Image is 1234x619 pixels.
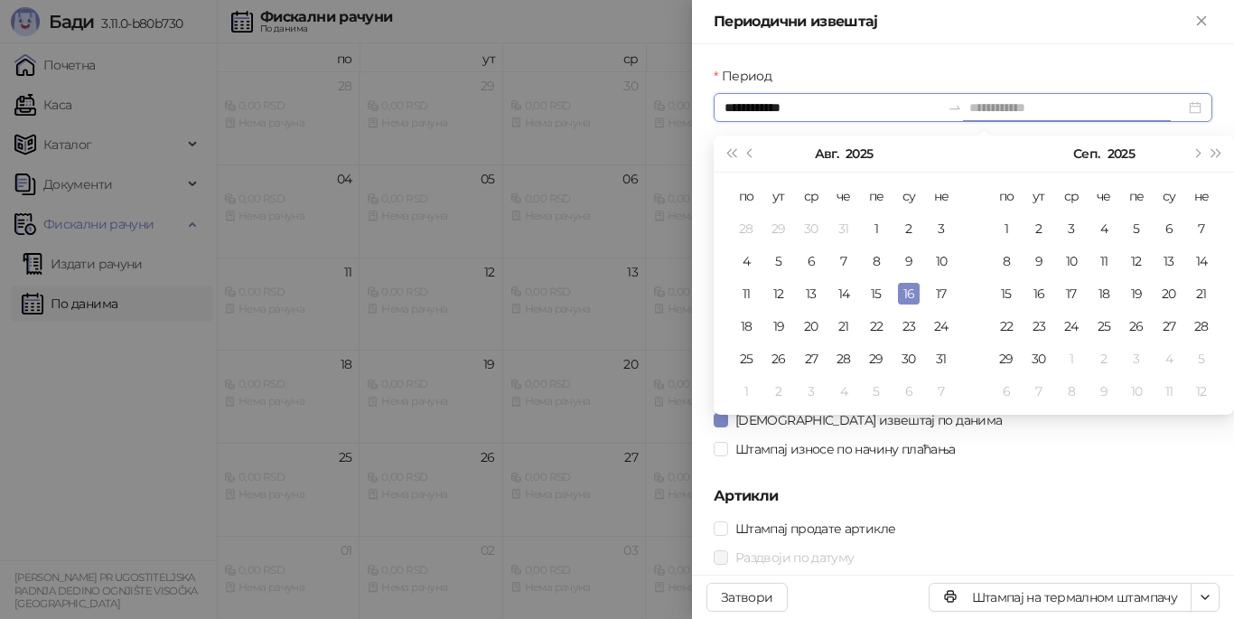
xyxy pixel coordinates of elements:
[833,348,855,370] div: 28
[893,375,925,408] td: 2025-09-06
[1061,218,1082,239] div: 3
[1120,277,1153,310] td: 2025-09-19
[1158,380,1180,402] div: 11
[1093,283,1115,305] div: 18
[990,310,1023,342] td: 2025-09-22
[827,212,860,245] td: 2025-07-31
[1185,375,1218,408] td: 2025-10-12
[893,342,925,375] td: 2025-08-30
[1093,250,1115,272] div: 11
[730,180,762,212] th: по
[833,380,855,402] div: 4
[768,283,790,305] div: 12
[990,277,1023,310] td: 2025-09-15
[925,310,958,342] td: 2025-08-24
[1093,380,1115,402] div: 9
[1158,315,1180,337] div: 27
[1191,250,1212,272] div: 14
[762,277,795,310] td: 2025-08-12
[1028,380,1050,402] div: 7
[1028,283,1050,305] div: 16
[1055,245,1088,277] td: 2025-09-10
[996,250,1017,272] div: 8
[1088,212,1120,245] td: 2025-09-04
[762,342,795,375] td: 2025-08-26
[930,283,952,305] div: 17
[735,315,757,337] div: 18
[930,380,952,402] div: 7
[1153,310,1185,342] td: 2025-09-27
[1061,315,1082,337] div: 24
[827,245,860,277] td: 2025-08-07
[860,245,893,277] td: 2025-08-08
[1153,375,1185,408] td: 2025-10-11
[1158,348,1180,370] div: 4
[1093,218,1115,239] div: 4
[762,212,795,245] td: 2025-07-29
[1191,380,1212,402] div: 12
[706,583,788,612] button: Затвори
[735,348,757,370] div: 25
[1120,375,1153,408] td: 2025-10-10
[1185,277,1218,310] td: 2025-09-21
[996,315,1017,337] div: 22
[728,410,1009,430] span: [DEMOGRAPHIC_DATA] извештај по данима
[795,342,827,375] td: 2025-08-27
[893,212,925,245] td: 2025-08-02
[815,136,838,172] button: Изабери месец
[898,250,920,272] div: 9
[1028,315,1050,337] div: 23
[768,348,790,370] div: 26
[860,180,893,212] th: пе
[1126,218,1147,239] div: 5
[1120,212,1153,245] td: 2025-09-05
[1158,218,1180,239] div: 6
[728,439,963,459] span: Штампај износе по начину плаћања
[1126,348,1147,370] div: 3
[800,250,822,272] div: 6
[795,375,827,408] td: 2025-09-03
[893,277,925,310] td: 2025-08-16
[860,375,893,408] td: 2025-09-05
[1088,277,1120,310] td: 2025-09-18
[1061,348,1082,370] div: 1
[865,380,887,402] div: 5
[721,136,741,172] button: Претходна година (Control + left)
[795,310,827,342] td: 2025-08-20
[827,180,860,212] th: че
[800,283,822,305] div: 13
[1191,315,1212,337] div: 28
[865,315,887,337] div: 22
[925,375,958,408] td: 2025-09-07
[1023,180,1055,212] th: ут
[730,310,762,342] td: 2025-08-18
[1023,375,1055,408] td: 2025-10-07
[865,348,887,370] div: 29
[728,519,902,539] span: Штампај продате артикле
[865,283,887,305] div: 15
[728,548,861,567] span: Раздвоји по датуму
[768,250,790,272] div: 5
[1088,342,1120,375] td: 2025-10-02
[990,342,1023,375] td: 2025-09-29
[1023,310,1055,342] td: 2025-09-23
[996,218,1017,239] div: 1
[730,375,762,408] td: 2025-09-01
[795,245,827,277] td: 2025-08-06
[930,250,952,272] div: 10
[735,218,757,239] div: 28
[1061,250,1082,272] div: 10
[1088,375,1120,408] td: 2025-10-09
[1061,380,1082,402] div: 8
[833,315,855,337] div: 21
[1185,310,1218,342] td: 2025-09-28
[1191,218,1212,239] div: 7
[768,315,790,337] div: 19
[925,180,958,212] th: не
[1153,245,1185,277] td: 2025-09-13
[1126,283,1147,305] div: 19
[1055,342,1088,375] td: 2025-10-01
[795,212,827,245] td: 2025-07-30
[1185,212,1218,245] td: 2025-09-07
[893,180,925,212] th: су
